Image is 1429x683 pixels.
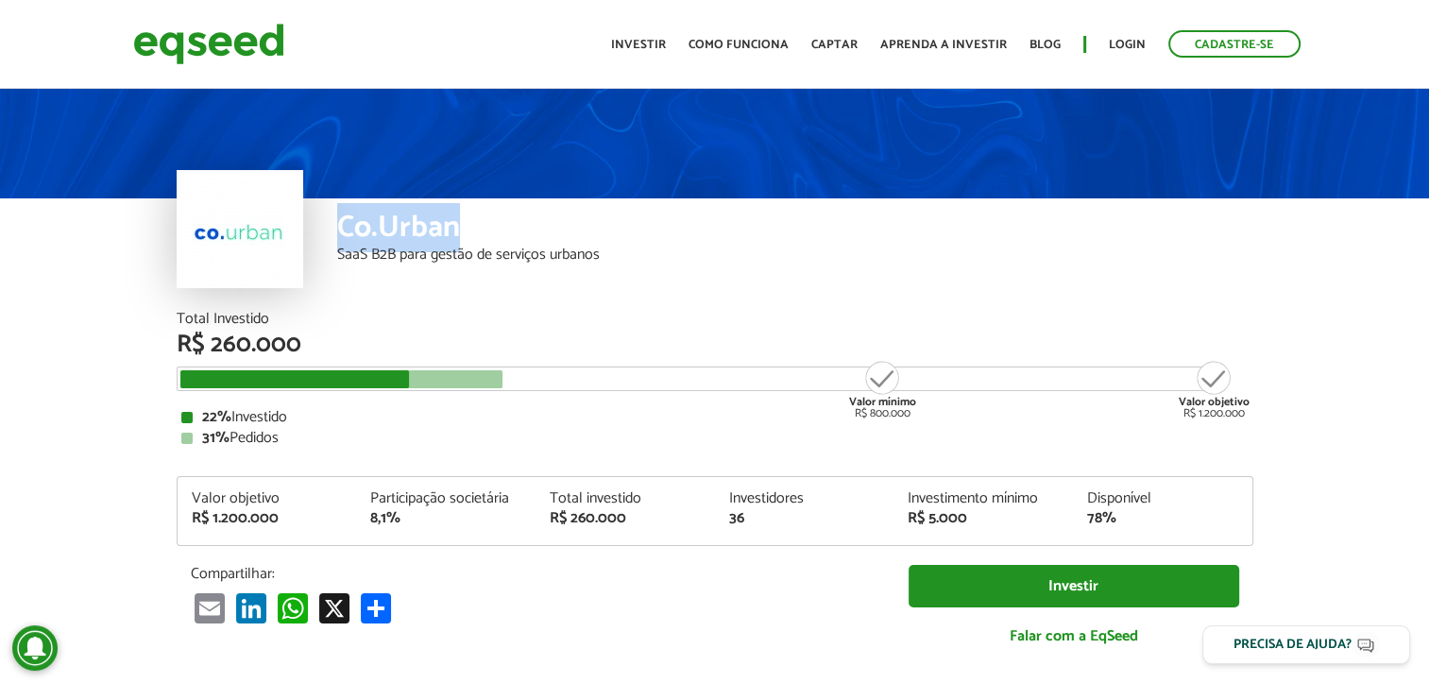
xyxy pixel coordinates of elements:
[202,404,231,430] strong: 22%
[202,425,230,451] strong: 31%
[133,19,284,69] img: EqSeed
[337,213,1253,248] div: Co.Urban
[689,39,789,51] a: Como funciona
[192,511,343,526] div: R$ 1.200.000
[181,431,1249,446] div: Pedidos
[1087,491,1238,506] div: Disponível
[909,617,1239,656] a: Falar com a EqSeed
[1179,393,1250,411] strong: Valor objetivo
[909,565,1239,607] a: Investir
[1029,39,1061,51] a: Blog
[370,491,521,506] div: Participação societária
[181,410,1249,425] div: Investido
[908,511,1059,526] div: R$ 5.000
[847,359,918,419] div: R$ 800.000
[849,393,916,411] strong: Valor mínimo
[1179,359,1250,419] div: R$ 1.200.000
[191,565,880,583] p: Compartilhar:
[550,491,701,506] div: Total investido
[728,491,879,506] div: Investidores
[1109,39,1146,51] a: Login
[232,592,270,623] a: LinkedIn
[728,511,879,526] div: 36
[1168,30,1301,58] a: Cadastre-se
[811,39,858,51] a: Captar
[357,592,395,623] a: Compartilhar
[550,511,701,526] div: R$ 260.000
[370,511,521,526] div: 8,1%
[191,592,229,623] a: Email
[880,39,1007,51] a: Aprenda a investir
[611,39,666,51] a: Investir
[274,592,312,623] a: WhatsApp
[315,592,353,623] a: X
[177,333,1253,357] div: R$ 260.000
[192,491,343,506] div: Valor objetivo
[177,312,1253,327] div: Total Investido
[1087,511,1238,526] div: 78%
[908,491,1059,506] div: Investimento mínimo
[337,248,1253,263] div: SaaS B2B para gestão de serviços urbanos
